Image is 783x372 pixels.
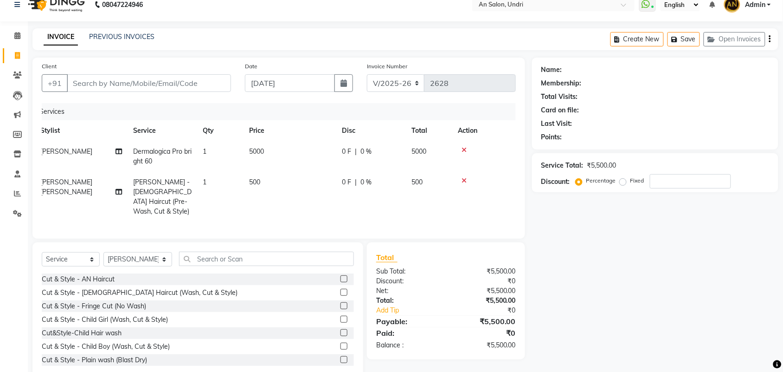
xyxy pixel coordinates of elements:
div: Membership: [541,78,582,88]
div: Service Total: [541,161,584,170]
div: ₹5,500.00 [587,161,616,170]
label: Percentage [586,176,616,185]
th: Total [406,120,452,141]
div: Payable: [369,316,446,327]
div: Cut & Style - Plain wash (Blast Dry) [42,355,147,365]
span: 500 [249,178,260,186]
button: +91 [42,74,68,92]
th: Service [128,120,197,141]
button: Create New [610,32,664,46]
th: Disc [336,120,406,141]
div: Services [36,103,516,120]
label: Invoice Number [367,62,407,71]
span: | [355,147,357,157]
div: ₹5,500.00 [446,296,523,306]
div: Cut & Style - Child Girl (Wash, Cut & Style) [42,315,168,325]
label: Date [245,62,257,71]
span: Dermalogica Pro bright 60 [133,147,192,165]
div: Name: [541,65,562,75]
th: Qty [197,120,244,141]
span: [PERSON_NAME] [PERSON_NAME] [40,178,92,196]
div: ₹5,500.00 [446,316,523,327]
div: Cut & Style - AN Haircut [42,274,115,284]
div: ₹0 [459,306,523,315]
div: ₹0 [446,276,523,286]
label: Client [42,62,57,71]
span: 5000 [411,147,426,156]
span: 1 [203,178,206,186]
div: Points: [541,132,562,142]
div: Discount: [369,276,446,286]
input: Search by Name/Mobile/Email/Code [67,74,231,92]
div: Discount: [541,177,570,187]
div: Card on file: [541,105,579,115]
span: | [355,177,357,187]
span: 5000 [249,147,264,156]
div: Cut&Style-Child Hair wash [42,328,122,338]
button: Open Invoices [704,32,765,46]
div: Balance : [369,340,446,350]
div: Sub Total: [369,267,446,276]
a: Add Tip [369,306,459,315]
span: 0 % [360,147,372,157]
th: Action [452,120,509,141]
div: ₹0 [446,327,523,339]
span: [PERSON_NAME] [40,147,92,156]
div: Paid: [369,327,446,339]
span: 1 [203,147,206,156]
div: Total: [369,296,446,306]
div: Cut & Style - Child Boy (Wash, Cut & Style) [42,342,170,352]
label: Fixed [630,176,644,185]
span: 0 F [342,147,351,157]
input: Search or Scan [179,252,354,266]
a: PREVIOUS INVOICES [89,33,154,41]
th: Price [244,120,336,141]
div: ₹5,500.00 [446,267,523,276]
span: 0 % [360,177,372,187]
div: Net: [369,286,446,296]
button: Save [667,32,700,46]
div: ₹5,500.00 [446,340,523,350]
div: Total Visits: [541,92,578,102]
div: Cut & Style - [DEMOGRAPHIC_DATA] Haircut (Wash, Cut & Style) [42,288,237,298]
th: Stylist [35,120,128,141]
span: 0 F [342,177,351,187]
span: 500 [411,178,423,186]
a: INVOICE [44,29,78,46]
div: Last Visit: [541,119,572,129]
div: ₹5,500.00 [446,286,523,296]
span: [PERSON_NAME] - [DEMOGRAPHIC_DATA] Haircut (Pre-Wash, Cut & Style) [133,178,192,215]
div: Cut & Style - Fringe Cut (No Wash) [42,301,146,311]
span: Total [376,253,398,262]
